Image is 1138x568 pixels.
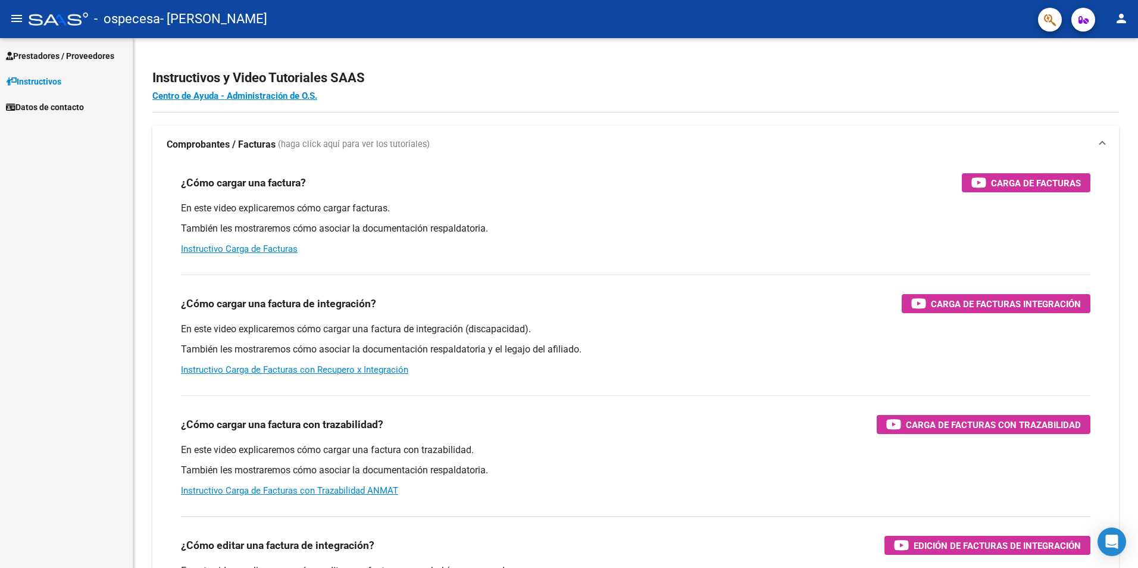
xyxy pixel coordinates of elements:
a: Instructivo Carga de Facturas [181,244,298,254]
p: También les mostraremos cómo asociar la documentación respaldatoria y el legajo del afiliado. [181,343,1090,356]
h2: Instructivos y Video Tutoriales SAAS [152,67,1119,89]
a: Instructivo Carga de Facturas con Recupero x Integración [181,364,408,375]
button: Carga de Facturas con Trazabilidad [877,415,1090,434]
p: En este video explicaremos cómo cargar una factura con trazabilidad. [181,444,1090,457]
span: Carga de Facturas [991,176,1081,191]
h3: ¿Cómo cargar una factura con trazabilidad? [181,416,383,433]
p: También les mostraremos cómo asociar la documentación respaldatoria. [181,464,1090,477]
span: Carga de Facturas Integración [931,297,1081,311]
span: Datos de contacto [6,101,84,114]
span: Prestadores / Proveedores [6,49,114,63]
div: Open Intercom Messenger [1098,528,1126,556]
mat-icon: person [1114,11,1128,26]
h3: ¿Cómo cargar una factura de integración? [181,295,376,312]
button: Carga de Facturas Integración [902,294,1090,313]
span: Carga de Facturas con Trazabilidad [906,417,1081,432]
button: Carga de Facturas [962,173,1090,192]
a: Instructivo Carga de Facturas con Trazabilidad ANMAT [181,485,398,496]
mat-expansion-panel-header: Comprobantes / Facturas (haga click aquí para ver los tutoriales) [152,126,1119,164]
strong: Comprobantes / Facturas [167,138,276,151]
span: Edición de Facturas de integración [914,538,1081,553]
mat-icon: menu [10,11,24,26]
span: (haga click aquí para ver los tutoriales) [278,138,430,151]
p: También les mostraremos cómo asociar la documentación respaldatoria. [181,222,1090,235]
span: - [PERSON_NAME] [160,6,267,32]
h3: ¿Cómo cargar una factura? [181,174,306,191]
p: En este video explicaremos cómo cargar facturas. [181,202,1090,215]
span: - ospecesa [94,6,160,32]
a: Centro de Ayuda - Administración de O.S. [152,90,317,101]
span: Instructivos [6,75,61,88]
h3: ¿Cómo editar una factura de integración? [181,537,374,554]
button: Edición de Facturas de integración [884,536,1090,555]
p: En este video explicaremos cómo cargar una factura de integración (discapacidad). [181,323,1090,336]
